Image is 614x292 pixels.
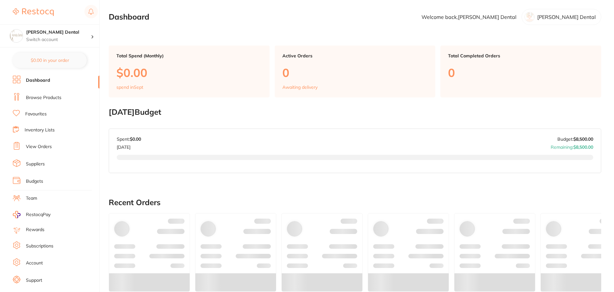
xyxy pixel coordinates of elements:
[573,136,593,142] strong: $8,500.00
[557,137,593,142] p: Budget:
[13,211,51,218] a: RestocqPay
[10,29,23,42] img: Hornsby Dental
[26,29,91,36] h4: Hornsby Dental
[116,66,262,79] p: $0.00
[275,46,436,97] a: Active Orders0Awaiting delivery
[13,8,54,16] img: Restocq Logo
[109,46,270,97] a: Total Spend (Monthly)$0.00spend inSept
[26,37,91,43] p: Switch account
[537,14,596,20] p: [PERSON_NAME] Dental
[26,227,44,233] a: Rewards
[25,127,55,133] a: Inventory Lists
[282,66,428,79] p: 0
[117,137,141,142] p: Spent:
[26,95,61,101] a: Browse Products
[26,161,45,167] a: Suppliers
[13,53,87,68] button: $0.00 in your order
[26,195,37,202] a: Team
[440,46,601,97] a: Total Completed Orders0
[130,136,141,142] strong: $0.00
[109,13,149,21] h2: Dashboard
[25,111,47,117] a: Favourites
[26,277,42,284] a: Support
[26,243,53,249] a: Subscriptions
[116,85,143,90] p: spend in Sept
[448,53,594,58] p: Total Completed Orders
[26,178,43,185] a: Budgets
[26,77,50,84] a: Dashboard
[116,53,262,58] p: Total Spend (Monthly)
[26,260,43,266] a: Account
[282,85,318,90] p: Awaiting delivery
[13,211,20,218] img: RestocqPay
[573,144,593,150] strong: $8,500.00
[551,142,593,150] p: Remaining:
[282,53,428,58] p: Active Orders
[448,66,594,79] p: 0
[26,144,52,150] a: View Orders
[117,142,141,150] p: [DATE]
[13,5,54,20] a: Restocq Logo
[421,14,516,20] p: Welcome back, [PERSON_NAME] Dental
[26,212,51,218] span: RestocqPay
[109,198,601,207] h2: Recent Orders
[109,108,601,117] h2: [DATE] Budget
